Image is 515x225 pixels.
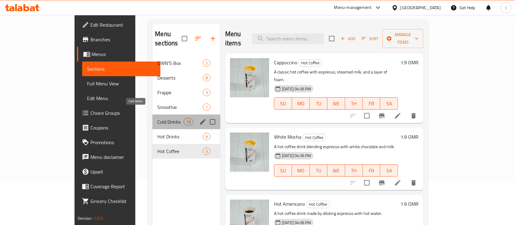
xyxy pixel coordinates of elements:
span: FR [365,166,378,175]
div: OWN'S Box2 [152,56,220,70]
div: items [203,74,210,81]
span: Hot Americano [274,199,305,208]
span: 6 [203,134,210,140]
span: Add item [338,34,358,43]
div: Frappe3 [152,85,220,100]
span: Upsell [90,168,156,175]
img: White Mocha [230,133,269,172]
a: Coverage Report [77,179,161,194]
span: Select all sections [178,32,191,45]
span: WE [330,99,343,108]
button: MO [292,164,310,177]
span: Frappe [157,89,203,96]
div: Hot Coffee [306,201,330,208]
button: WE [327,97,345,110]
span: 3 [203,90,210,96]
input: search [252,33,324,44]
h2: Menu sections [155,29,182,48]
button: SU [274,97,292,110]
button: SA [380,164,398,177]
a: Upsell [77,164,161,179]
span: Smoothie [157,103,203,111]
div: Smoothie1 [152,100,220,114]
a: Menu disclaimer [77,150,161,164]
button: Sort [360,34,380,43]
img: Cappuccino [230,58,269,97]
a: Edit Restaurant [77,17,161,32]
button: Branch-specific-item [374,175,389,190]
div: Menu-management [334,4,372,11]
a: Choice Groups [77,106,161,120]
span: Desserts [157,74,203,81]
a: Edit Menu [82,91,161,106]
div: Hot Drinks [157,133,203,140]
span: Branches [90,36,156,43]
span: Promotions [90,139,156,146]
a: Grocery Checklist [77,194,161,208]
button: Add section [206,31,220,46]
button: delete [406,175,421,190]
button: Branch-specific-item [374,108,389,123]
a: Promotions [77,135,161,150]
button: edit [198,117,207,126]
div: Hot Coffee [298,59,322,67]
button: TU [310,164,327,177]
span: Edit Restaurant [90,21,156,28]
span: Add [340,35,356,42]
span: Sort items [358,34,382,43]
button: Add [338,34,358,43]
span: Menu disclaimer [90,153,156,161]
span: Sort [362,35,378,42]
div: Hot Coffee [302,134,326,141]
nav: Menu sections [152,53,220,161]
button: MO [292,97,310,110]
button: SA [380,97,398,110]
button: FR [363,164,381,177]
span: 2 [203,60,210,66]
span: Select section [325,32,338,45]
div: items [203,148,210,155]
span: Coverage Report [90,183,156,190]
div: items [203,89,210,96]
div: Cold Drinks13edit [152,114,220,129]
span: SU [277,99,290,108]
span: MO [294,99,307,108]
span: MO [294,166,307,175]
span: Hot Coffee [157,148,203,155]
a: Branches [77,32,161,47]
p: A hot coffee drink blending espresso with white chocolate and milk. [274,143,398,151]
span: 13 [184,119,193,125]
span: TH [348,166,360,175]
a: Full Menu View [82,76,161,91]
span: Coupons [90,124,156,131]
span: [DATE] 04:06 PM [279,153,313,159]
span: Full Menu View [87,80,156,87]
span: SA [383,99,396,108]
button: FR [363,97,381,110]
a: Sections [82,62,161,76]
span: 1.0.0 [93,214,103,222]
span: TU [312,166,325,175]
div: Hot Drinks6 [152,129,220,144]
span: Choice Groups [90,109,156,117]
h6: 1.9 OMR [400,58,418,67]
span: TH [348,99,360,108]
span: Cappuccino [274,58,297,67]
span: Manage items [387,31,418,46]
h6: 1.9 OMR [400,200,418,208]
span: OWN'S Box [157,59,203,67]
span: Edit Menu [87,95,156,102]
div: Hot Coffee3 [152,144,220,159]
button: TH [345,97,363,110]
div: Desserts8 [152,70,220,85]
p: A hot coffee drink made by diluting espresso with hot water. [274,210,398,217]
span: Grocery Checklist [90,197,156,205]
span: Hot Coffee [306,201,330,208]
span: Hot Coffee [299,59,322,66]
span: 8 [203,75,210,81]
